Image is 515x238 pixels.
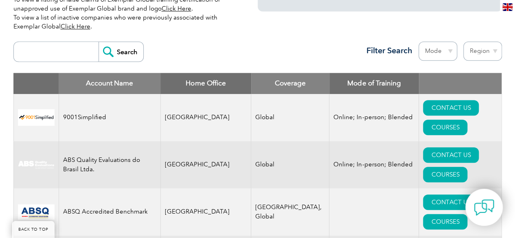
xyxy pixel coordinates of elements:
img: 37c9c059-616f-eb11-a812-002248153038-logo.png [18,109,55,126]
td: [GEOGRAPHIC_DATA] [160,94,251,141]
a: CONTACT US [423,100,479,116]
a: CONTACT US [423,194,479,210]
a: CONTACT US [423,147,479,163]
a: COURSES [423,214,467,229]
td: Global [251,94,329,141]
a: Click Here [162,5,191,12]
img: cc24547b-a6e0-e911-a812-000d3a795b83-logo.png [18,204,55,220]
a: BACK TO TOP [12,221,55,238]
input: Search [99,42,143,61]
td: [GEOGRAPHIC_DATA] [160,141,251,188]
td: Online; In-person; Blended [329,94,419,141]
th: Account Name: activate to sort column descending [59,73,160,94]
td: Global [251,141,329,188]
th: : activate to sort column ascending [419,73,502,94]
th: Coverage: activate to sort column ascending [251,73,329,94]
td: [GEOGRAPHIC_DATA], Global [251,188,329,236]
td: Online; In-person; Blended [329,141,419,188]
a: COURSES [423,167,467,182]
td: [GEOGRAPHIC_DATA] [160,188,251,236]
h3: Filter Search [362,46,412,56]
a: COURSES [423,120,467,135]
img: en [502,3,513,11]
td: 9001Simplified [59,94,160,141]
img: contact-chat.png [474,197,494,218]
th: Home Office: activate to sort column ascending [160,73,251,94]
td: ABS Quality Evaluations do Brasil Ltda. [59,141,160,188]
th: Mode of Training: activate to sort column ascending [329,73,419,94]
a: Click Here [61,23,90,30]
img: c92924ac-d9bc-ea11-a814-000d3a79823d-logo.jpg [18,160,55,169]
td: ABSQ Accredited Benchmark [59,188,160,236]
